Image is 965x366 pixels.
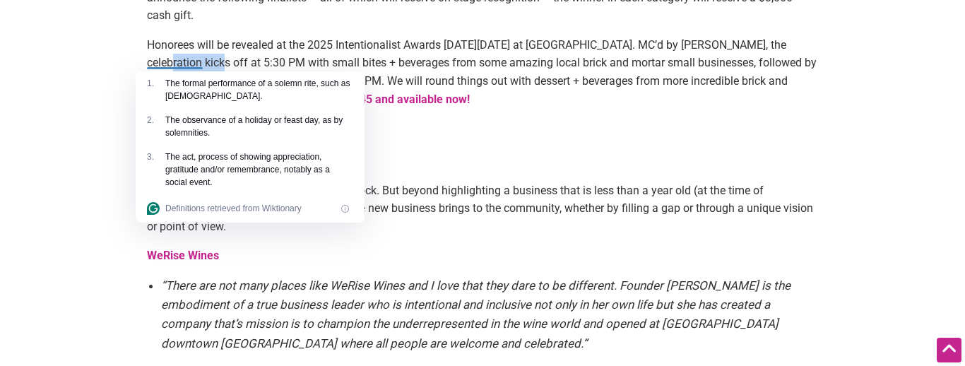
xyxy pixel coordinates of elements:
[272,93,470,106] a: Tickets are just $45 and available now!
[937,338,961,362] div: Scroll Back to Top
[147,36,818,108] p: Honorees will be revealed at the 2025 Intentionalist Awards [DATE][DATE] at [GEOGRAPHIC_DATA]. MC...
[147,249,219,262] a: WeRise Wines
[147,182,818,236] p: Cheers to the new small business on the block. But beyond highlighting a business that is less th...
[161,278,791,350] em: “There are not many places like WeRise Wines and I love that they dare to be different. Founder [...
